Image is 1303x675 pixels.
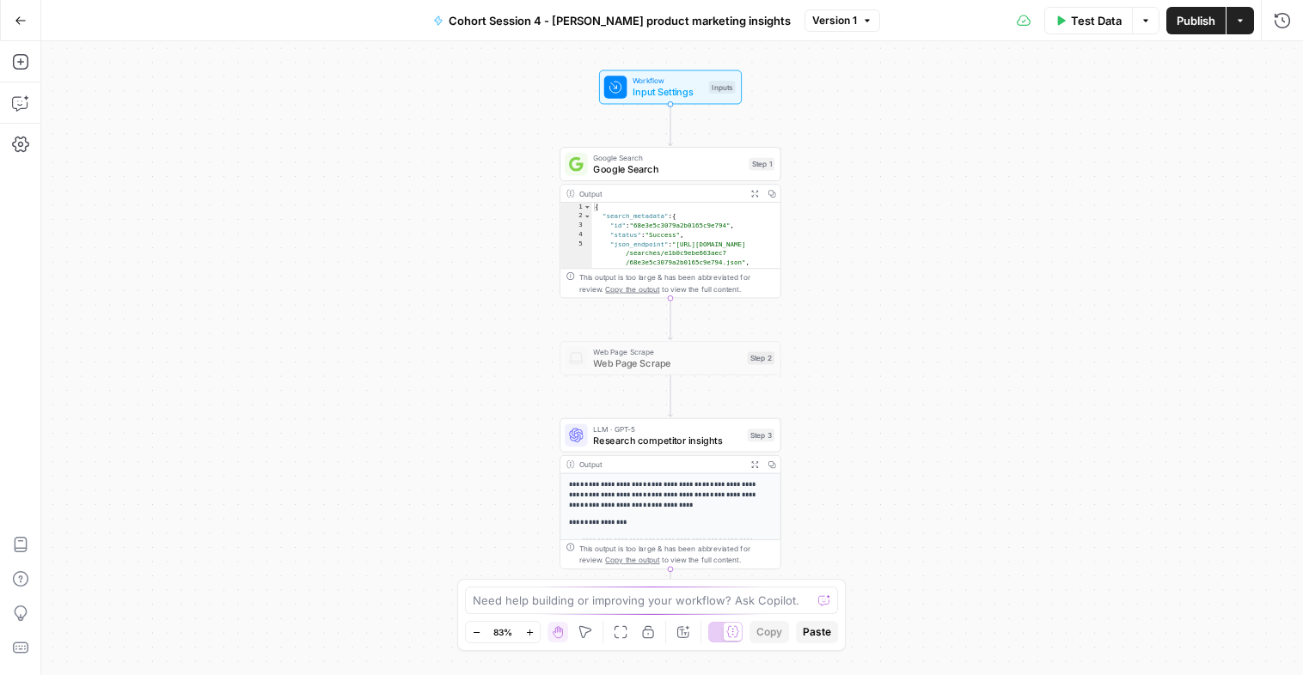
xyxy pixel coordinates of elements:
[812,13,857,28] span: Version 1
[605,284,659,293] span: Copy the output
[584,203,591,212] span: Toggle code folding, rows 1 through 41
[593,423,742,435] span: LLM · GPT-5
[709,81,736,94] div: Inputs
[633,75,703,86] span: Workflow
[748,429,775,441] div: Step 3
[669,298,673,339] g: Edge from step_1 to step_2
[579,272,775,295] div: This output is too large & has been abbreviated for review. to view the full content.
[1044,7,1132,34] button: Test Data
[748,352,775,365] div: Step 2
[493,625,512,639] span: 83%
[593,162,743,177] span: Google Search
[579,188,742,199] div: Output
[804,9,880,32] button: Version 1
[560,212,592,222] div: 2
[560,203,592,212] div: 1
[560,240,592,267] div: 5
[579,543,775,566] div: This output is too large & has been abbreviated for review. to view the full content.
[1071,12,1122,29] span: Test Data
[1166,7,1226,34] button: Publish
[560,230,592,240] div: 4
[593,433,742,447] span: Research competitor insights
[1177,12,1215,29] span: Publish
[756,624,782,640] span: Copy
[449,12,791,29] span: Cohort Session 4 - [PERSON_NAME] product marketing insights
[584,212,591,222] span: Toggle code folding, rows 2 through 12
[593,346,742,357] span: Web Page Scrape
[560,70,780,105] div: WorkflowInput SettingsInputs
[633,85,703,100] span: Input Settings
[796,621,838,643] button: Paste
[593,152,743,163] span: Google Search
[560,222,592,231] div: 3
[560,341,780,375] div: Web Page ScrapeWeb Page ScrapeStep 2
[560,147,780,298] div: Google SearchGoogle SearchStep 1Output{ "search_metadata":{ "id":"68e3e5c3079a2b0165c9e794", "sta...
[669,375,673,417] g: Edge from step_2 to step_3
[749,621,789,643] button: Copy
[749,158,774,171] div: Step 1
[593,356,742,371] span: Web Page Scrape
[423,7,801,34] button: Cohort Session 4 - [PERSON_NAME] product marketing insights
[803,624,831,640] span: Paste
[605,556,659,564] span: Copy the output
[579,459,742,470] div: Output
